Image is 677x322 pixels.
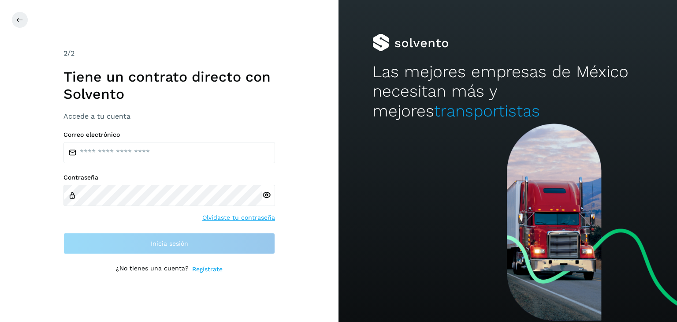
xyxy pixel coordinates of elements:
[63,233,275,254] button: Inicia sesión
[63,48,275,59] div: /2
[151,240,188,247] span: Inicia sesión
[63,68,275,102] h1: Tiene un contrato directo con Solvento
[63,131,275,139] label: Correo electrónico
[372,62,643,121] h2: Las mejores empresas de México necesitan más y mejores
[116,265,189,274] p: ¿No tienes una cuenta?
[63,112,275,120] h3: Accede a tu cuenta
[63,174,275,181] label: Contraseña
[63,49,67,57] span: 2
[202,213,275,222] a: Olvidaste tu contraseña
[192,265,223,274] a: Regístrate
[434,101,540,120] span: transportistas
